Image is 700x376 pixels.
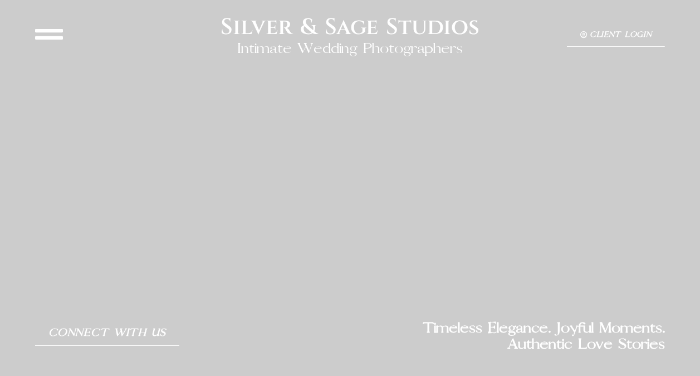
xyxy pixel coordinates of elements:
a: Connect With Us [35,320,179,346]
h2: Silver & Sage Studios [221,14,479,41]
span: Connect With Us [48,327,166,339]
h2: Timeless Elegance. Joyful Moments. Authentic Love Stories [350,320,665,353]
span: Client Login [590,31,652,39]
a: Client Login [567,24,665,46]
h2: Intimate Wedding Photographers [237,41,463,57]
